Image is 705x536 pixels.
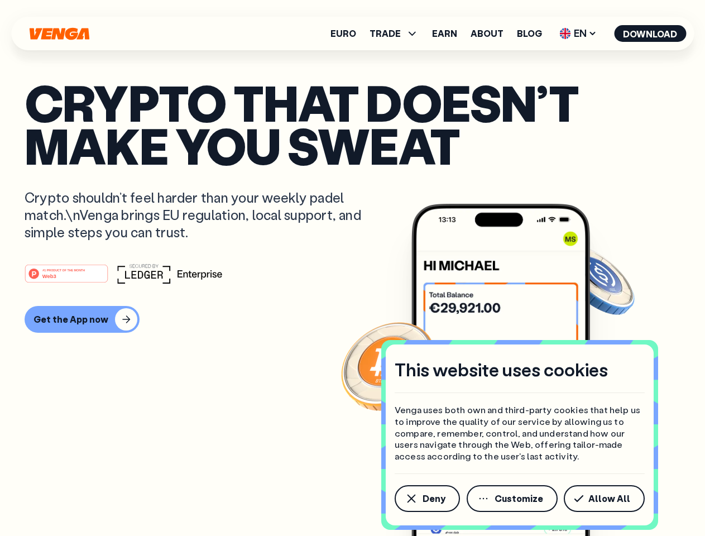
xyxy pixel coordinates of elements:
button: Deny [395,485,460,512]
img: Bitcoin [339,315,439,416]
button: Download [614,25,686,42]
span: EN [555,25,601,42]
img: USDC coin [557,240,637,320]
a: About [471,29,503,38]
span: Customize [495,494,543,503]
span: TRADE [370,29,401,38]
h4: This website uses cookies [395,358,608,381]
span: Deny [423,494,445,503]
span: Allow All [588,494,630,503]
span: TRADE [370,27,419,40]
a: Get the App now [25,306,680,333]
button: Allow All [564,485,645,512]
a: Euro [330,29,356,38]
div: Get the App now [33,314,108,325]
p: Crypto shouldn’t feel harder than your weekly padel match.\nVenga brings EU regulation, local sup... [25,189,377,241]
p: Venga uses both own and third-party cookies that help us to improve the quality of our service by... [395,404,645,462]
img: flag-uk [559,28,570,39]
tspan: Web3 [42,272,56,279]
a: #1 PRODUCT OF THE MONTHWeb3 [25,271,108,285]
a: Blog [517,29,542,38]
button: Customize [467,485,558,512]
svg: Home [28,27,90,40]
a: Earn [432,29,457,38]
p: Crypto that doesn’t make you sweat [25,81,680,166]
tspan: #1 PRODUCT OF THE MONTH [42,268,85,271]
button: Get the App now [25,306,140,333]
